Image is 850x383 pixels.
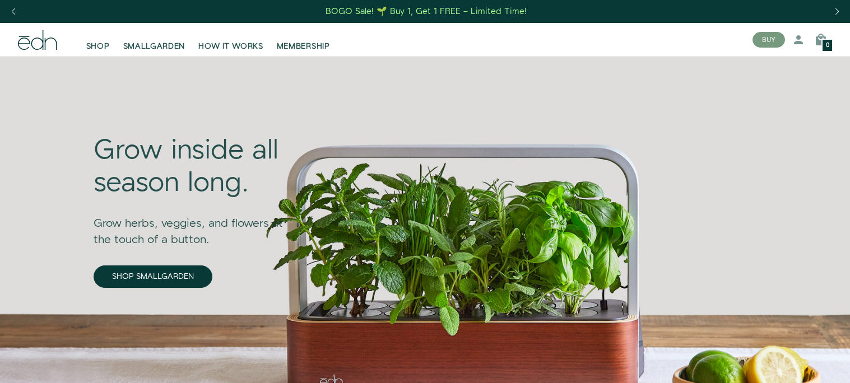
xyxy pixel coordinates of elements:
span: HOW IT WORKS [198,41,263,52]
div: BOGO Sale! 🌱 Buy 1, Get 1 FREE – Limited Time! [326,6,527,17]
a: SHOP SMALLGARDEN [94,265,212,288]
a: BOGO Sale! 🌱 Buy 1, Get 1 FREE – Limited Time! [324,3,528,20]
div: Grow inside all season long. [94,135,300,199]
a: SHOP [80,27,117,52]
span: MEMBERSHIP [277,41,330,52]
div: Grow herbs, veggies, and flowers at the touch of a button. [94,200,300,248]
iframe: Opens a widget where you can find more information [765,349,839,377]
span: SMALLGARDEN [123,41,185,52]
span: SHOP [86,41,110,52]
span: 0 [826,43,829,49]
a: HOW IT WORKS [192,27,270,52]
a: MEMBERSHIP [270,27,337,52]
button: BUY [753,32,785,48]
a: SMALLGARDEN [117,27,192,52]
